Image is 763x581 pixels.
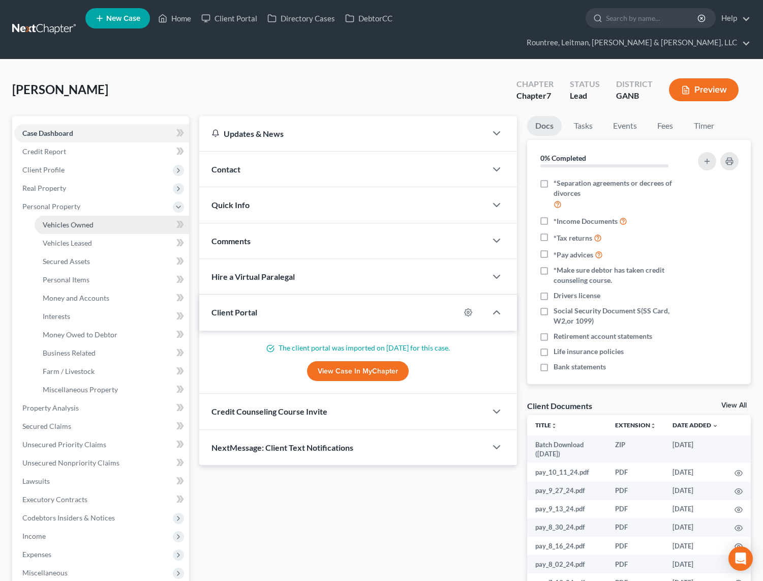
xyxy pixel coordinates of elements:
[554,216,618,226] span: *Income Documents
[211,200,250,210] span: Quick Info
[664,555,726,573] td: [DATE]
[554,250,593,260] span: *Pay advices
[22,458,119,467] span: Unsecured Nonpriority Claims
[211,236,251,246] span: Comments
[22,495,87,504] span: Executory Contracts
[607,463,664,481] td: PDF
[43,220,94,229] span: Vehicles Owned
[615,421,656,429] a: Extensionunfold_more
[22,568,68,577] span: Miscellaneous
[211,272,295,281] span: Hire a Virtual Paralegal
[527,400,592,411] div: Client Documents
[516,90,554,102] div: Chapter
[35,362,189,381] a: Farm / Livestock
[262,9,340,27] a: Directory Cases
[607,537,664,555] td: PDF
[664,482,726,500] td: [DATE]
[728,546,753,571] div: Open Intercom Messenger
[14,472,189,490] a: Lawsuits
[43,330,117,339] span: Money Owed to Debtor
[664,435,726,463] td: [DATE]
[22,165,65,174] span: Client Profile
[664,518,726,537] td: [DATE]
[712,423,718,429] i: expand_more
[211,343,504,353] p: The client portal was imported on [DATE] for this case.
[546,91,551,100] span: 7
[22,422,71,430] span: Secured Claims
[14,417,189,435] a: Secured Claims
[607,518,664,537] td: PDF
[554,265,686,285] span: *Make sure debtor has taken credit counseling course.
[554,178,686,198] span: *Separation agreements or decrees of divorces
[554,306,686,326] span: Social Security Document S(SS Card, W2,or 1099)
[14,399,189,417] a: Property Analysis
[22,403,79,412] span: Property Analysis
[43,294,109,302] span: Money and Accounts
[527,463,607,481] td: pay_10_11_24.pdf
[650,423,656,429] i: unfold_more
[22,129,73,137] span: Case Dashboard
[35,344,189,362] a: Business Related
[516,78,554,90] div: Chapter
[35,252,189,271] a: Secured Assets
[43,275,89,284] span: Personal Items
[527,435,607,463] td: Batch Download ([DATE])
[22,202,80,211] span: Personal Property
[14,142,189,161] a: Credit Report
[35,234,189,252] a: Vehicles Leased
[211,307,257,317] span: Client Portal
[527,518,607,537] td: pay_8_30_24.pdf
[527,482,607,500] td: pay_9_27_24.pdf
[554,331,652,341] span: Retirement account statements
[12,82,108,97] span: [PERSON_NAME]
[607,435,664,463] td: ZIP
[340,9,398,27] a: DebtorCC
[43,385,118,394] span: Miscellaneous Property
[14,435,189,454] a: Unsecured Priority Claims
[664,537,726,555] td: [DATE]
[605,116,645,136] a: Events
[527,555,607,573] td: pay_8_02_24.pdf
[307,361,409,382] a: View Case in MyChapter
[43,239,92,247] span: Vehicles Leased
[607,555,664,573] td: PDF
[554,290,600,301] span: Drivers license
[22,184,66,192] span: Real Property
[686,116,722,136] a: Timer
[616,90,653,102] div: GANB
[35,289,189,307] a: Money and Accounts
[664,463,726,481] td: [DATE]
[554,362,606,372] span: Bank statements
[669,78,739,101] button: Preview
[153,9,196,27] a: Home
[570,90,600,102] div: Lead
[35,326,189,344] a: Money Owed to Debtor
[721,402,747,409] a: View All
[14,490,189,509] a: Executory Contracts
[540,154,586,162] strong: 0% Completed
[43,312,70,321] span: Interests
[527,500,607,518] td: pay_9_13_24.pdf
[716,9,750,27] a: Help
[211,164,240,174] span: Contact
[664,500,726,518] td: [DATE]
[43,257,90,266] span: Secured Assets
[35,381,189,399] a: Miscellaneous Property
[522,34,750,52] a: Rountree, Leitman, [PERSON_NAME] & [PERSON_NAME], LLC
[14,454,189,472] a: Unsecured Nonpriority Claims
[106,15,140,22] span: New Case
[22,477,50,485] span: Lawsuits
[649,116,682,136] a: Fees
[566,116,601,136] a: Tasks
[22,440,106,449] span: Unsecured Priority Claims
[43,367,95,375] span: Farm / Livestock
[616,78,653,90] div: District
[607,482,664,500] td: PDF
[673,421,718,429] a: Date Added expand_more
[35,307,189,326] a: Interests
[606,9,699,27] input: Search by name...
[22,147,66,156] span: Credit Report
[554,233,592,243] span: *Tax returns
[570,78,600,90] div: Status
[14,124,189,142] a: Case Dashboard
